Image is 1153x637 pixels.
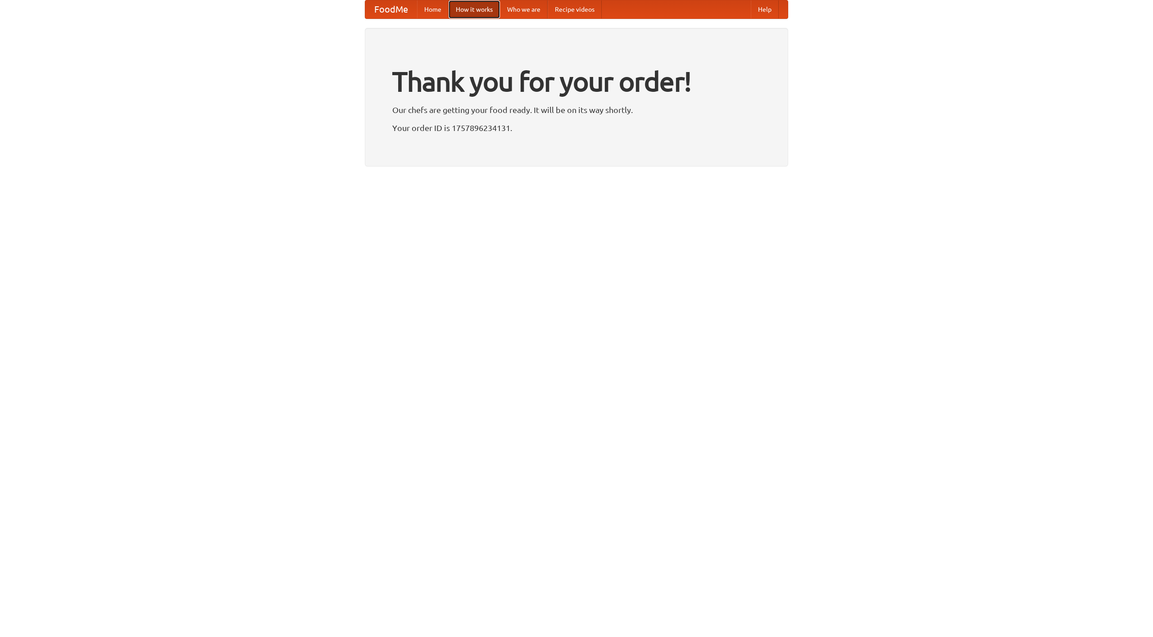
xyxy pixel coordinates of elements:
[751,0,779,18] a: Help
[392,103,761,117] p: Our chefs are getting your food ready. It will be on its way shortly.
[449,0,500,18] a: How it works
[500,0,548,18] a: Who we are
[548,0,602,18] a: Recipe videos
[365,0,417,18] a: FoodMe
[392,121,761,135] p: Your order ID is 1757896234131.
[392,60,761,103] h1: Thank you for your order!
[417,0,449,18] a: Home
